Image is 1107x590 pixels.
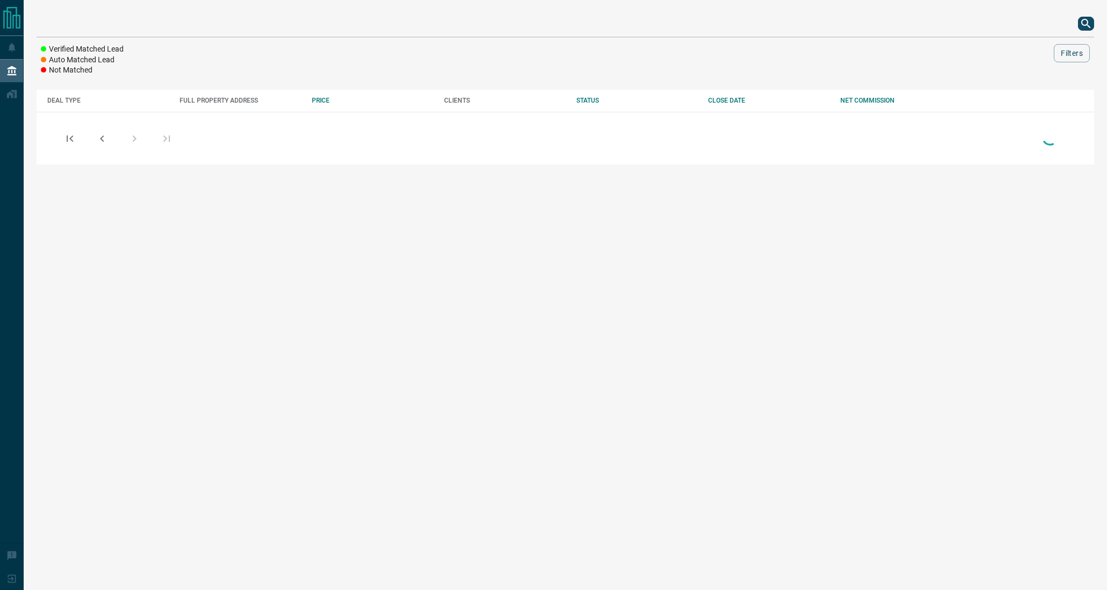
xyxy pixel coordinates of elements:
button: search button [1078,17,1094,31]
div: Loading [1039,127,1061,150]
div: DEAL TYPE [47,97,169,104]
li: Auto Matched Lead [41,55,124,66]
div: PRICE [312,97,433,104]
div: CLOSE DATE [708,97,830,104]
button: Filters [1054,44,1090,62]
div: CLIENTS [444,97,566,104]
div: FULL PROPERTY ADDRESS [180,97,301,104]
div: STATUS [576,97,698,104]
li: Not Matched [41,65,124,76]
div: NET COMMISSION [840,97,962,104]
li: Verified Matched Lead [41,44,124,55]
